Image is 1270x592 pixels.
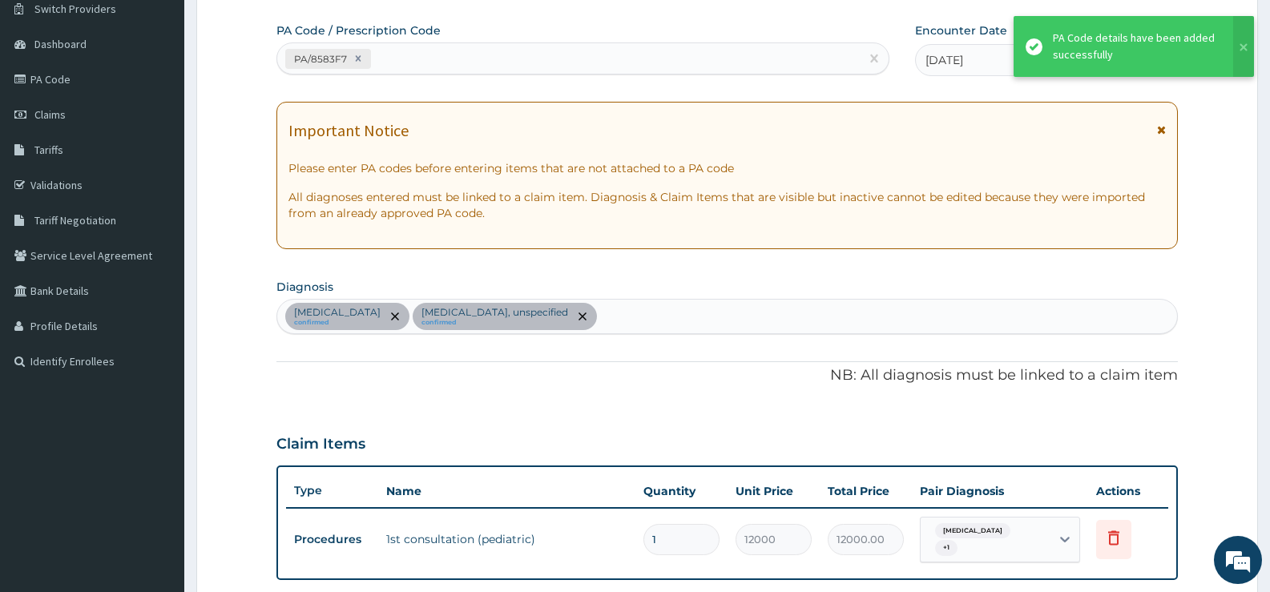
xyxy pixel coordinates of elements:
span: Tariff Negotiation [34,213,116,228]
p: [MEDICAL_DATA] [294,306,381,319]
div: PA Code details have been added successfully [1053,30,1218,63]
small: confirmed [294,319,381,327]
div: Minimize live chat window [263,8,301,46]
div: PA/8583F7 [289,50,349,68]
label: Diagnosis [276,279,333,295]
p: Please enter PA codes before entering items that are not attached to a PA code [288,160,1166,176]
img: d_794563401_company_1708531726252_794563401 [30,80,65,120]
span: We're online! [93,187,221,349]
p: NB: All diagnosis must be linked to a claim item [276,365,1178,386]
span: [MEDICAL_DATA] [935,523,1010,539]
label: PA Code / Prescription Code [276,22,441,38]
p: All diagnoses entered must be linked to a claim item. Diagnosis & Claim Items that are visible bu... [288,189,1166,221]
th: Type [286,476,378,505]
th: Name [378,475,635,507]
label: Encounter Date [915,22,1007,38]
h3: Claim Items [276,436,365,453]
small: confirmed [421,319,568,327]
th: Pair Diagnosis [912,475,1088,507]
span: remove selection option [388,309,402,324]
th: Quantity [635,475,728,507]
td: Procedures [286,525,378,554]
th: Actions [1088,475,1168,507]
span: Dashboard [34,37,87,51]
th: Total Price [820,475,912,507]
div: Chat with us now [83,90,269,111]
span: remove selection option [575,309,590,324]
h1: Important Notice [288,122,409,139]
textarea: Type your message and hit 'Enter' [8,409,305,465]
td: 1st consultation (pediatric) [378,523,635,555]
span: [DATE] [925,52,963,68]
span: + 1 [935,540,958,556]
p: [MEDICAL_DATA], unspecified [421,306,568,319]
th: Unit Price [728,475,820,507]
span: Tariffs [34,143,63,157]
span: Claims [34,107,66,122]
span: Switch Providers [34,2,116,16]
